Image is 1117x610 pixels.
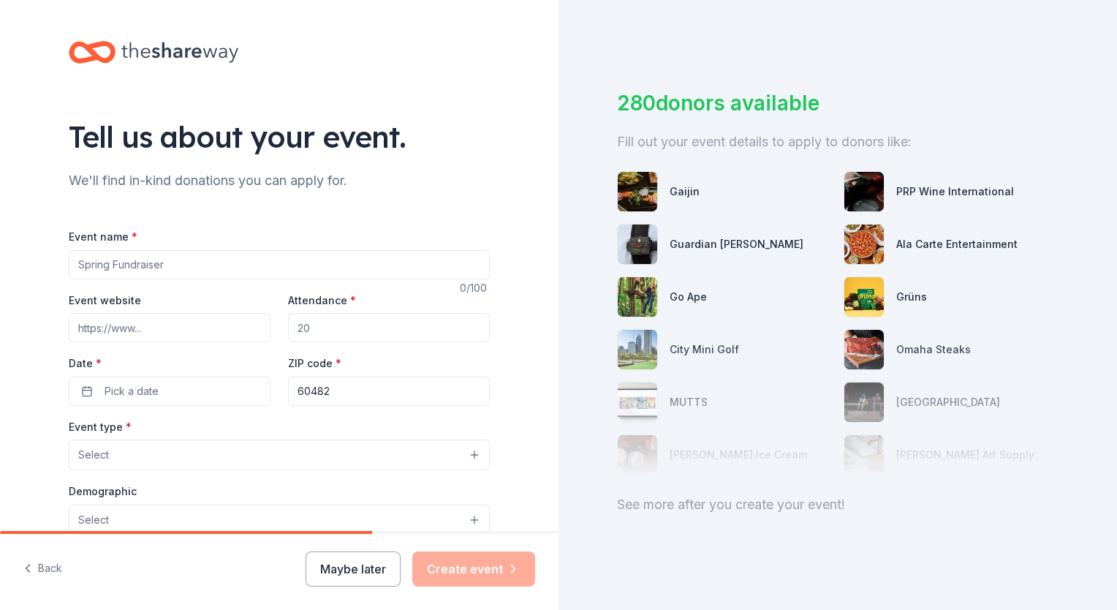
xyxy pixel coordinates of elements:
div: Gaijin [670,183,700,200]
button: Back [23,554,62,584]
label: ZIP code [288,356,341,371]
div: Grüns [896,288,927,306]
img: photo for Ala Carte Entertainment [844,225,884,264]
input: 20 [288,313,490,342]
div: Tell us about your event. [69,116,490,157]
span: Pick a date [105,383,159,400]
button: Select [69,440,490,470]
div: See more after you create your event! [617,493,1059,516]
button: Pick a date [69,377,270,406]
input: 12345 (U.S. only) [288,377,490,406]
label: Event website [69,293,141,308]
div: 0 /100 [460,279,490,297]
input: Spring Fundraiser [69,250,490,279]
img: photo for Grüns [844,277,884,317]
button: Maybe later [306,551,401,587]
span: Select [78,446,109,464]
button: Select [69,505,490,535]
div: PRP Wine International [896,183,1014,200]
input: https://www... [69,313,270,342]
img: photo for Guardian Angel Device [618,225,657,264]
label: Attendance [288,293,356,308]
div: Ala Carte Entertainment [896,236,1018,253]
div: Guardian [PERSON_NAME] [670,236,803,253]
div: Fill out your event details to apply to donors like: [617,130,1059,154]
img: photo for Gaijin [618,172,657,211]
label: Event type [69,420,132,434]
span: Select [78,511,109,529]
label: Event name [69,230,137,244]
label: Demographic [69,484,137,499]
label: Date [69,356,270,371]
div: Go Ape [670,288,707,306]
img: photo for PRP Wine International [844,172,884,211]
div: We'll find in-kind donations you can apply for. [69,169,490,192]
div: 280 donors available [617,88,1059,118]
img: photo for Go Ape [618,277,657,317]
